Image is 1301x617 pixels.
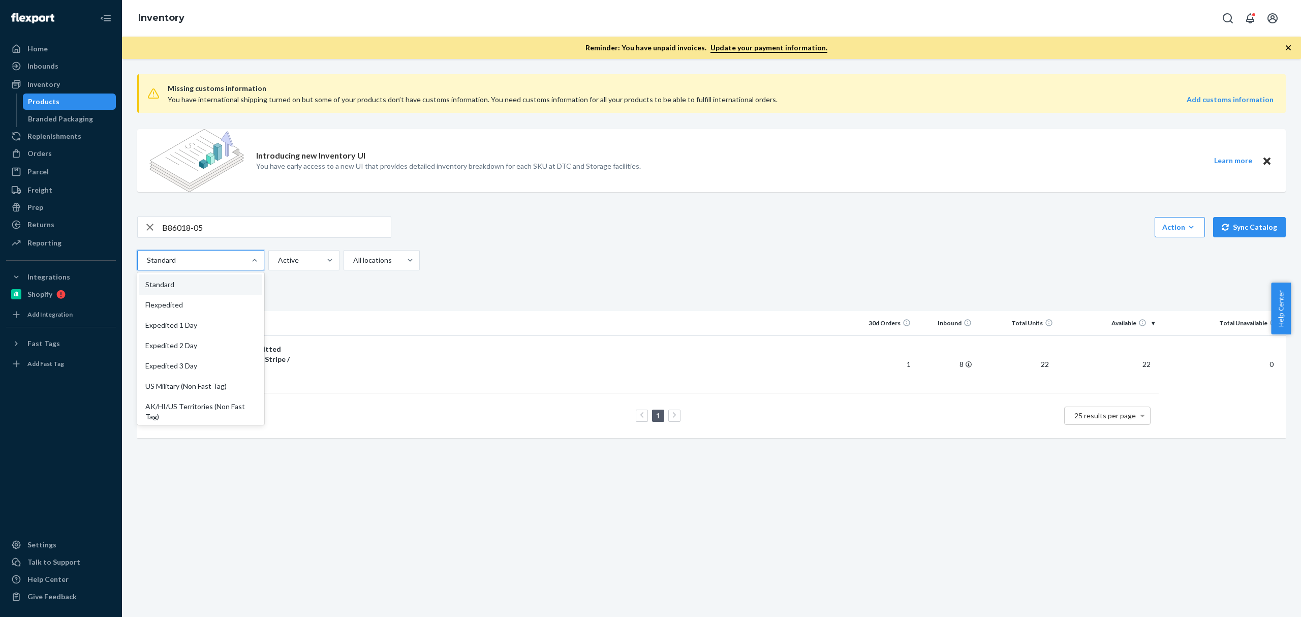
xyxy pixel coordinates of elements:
[27,44,48,54] div: Home
[27,289,52,299] div: Shopify
[256,161,641,171] p: You have early access to a new UI that provides detailed inventory breakdown for each SKU at DTC ...
[149,129,244,192] img: new-reports-banner-icon.82668bd98b6a51aee86340f2a7b77ae3.png
[277,255,278,265] input: Active
[139,356,262,376] div: Expedited 3 Day
[27,592,77,602] div: Give Feedback
[1074,411,1136,420] span: 25 results per page
[27,79,60,89] div: Inventory
[6,199,116,215] a: Prep
[256,150,365,162] p: Introducing new Inventory UI
[27,220,54,230] div: Returns
[27,574,69,584] div: Help Center
[6,335,116,352] button: Fast Tags
[27,202,43,212] div: Prep
[27,310,73,319] div: Add Integration
[23,94,116,110] a: Products
[915,311,976,335] th: Inbound
[710,43,827,53] a: Update your payment information.
[27,540,56,550] div: Settings
[27,359,64,368] div: Add Fast Tag
[27,167,49,177] div: Parcel
[6,164,116,180] a: Parcel
[27,557,80,567] div: Talk to Support
[854,311,915,335] th: 30d Orders
[1138,360,1155,368] span: 22
[6,269,116,285] button: Integrations
[27,338,60,349] div: Fast Tags
[854,335,915,393] td: 1
[585,43,827,53] p: Reminder: You have unpaid invoices.
[139,315,262,335] div: Expedited 1 Day
[139,396,262,427] div: AK/HI/US Territories (Non Fast Tag)
[27,131,81,141] div: Replenishments
[27,148,52,159] div: Orders
[6,571,116,588] a: Help Center
[6,589,116,605] button: Give Feedback
[28,97,59,107] div: Products
[6,554,116,570] a: Talk to Support
[28,114,93,124] div: Branded Packaging
[915,335,976,393] td: 8
[27,61,58,71] div: Inbounds
[1057,311,1159,335] th: Available
[130,4,193,33] ol: breadcrumbs
[352,255,353,265] input: All locations
[6,537,116,553] a: Settings
[1187,95,1274,104] strong: Add customs information
[27,185,52,195] div: Freight
[96,8,116,28] button: Close Navigation
[139,335,262,356] div: Expedited 2 Day
[654,411,662,420] a: Page 1 is your current page
[1155,217,1205,237] button: Action
[1265,360,1278,368] span: 0
[6,286,116,302] a: Shopify
[976,311,1057,335] th: Total Units
[23,111,116,127] a: Branded Packaging
[6,182,116,198] a: Freight
[6,235,116,251] a: Reporting
[1162,222,1197,232] div: Action
[1271,283,1291,334] button: Help Center
[1218,8,1238,28] button: Open Search Box
[6,41,116,57] a: Home
[6,145,116,162] a: Orders
[146,255,147,265] input: StandardStandardFlexpeditedExpedited 1 DayExpedited 2 DayExpedited 3 DayUS Military (Non Fast Tag...
[139,274,262,295] div: Standard
[1240,8,1260,28] button: Open notifications
[1213,217,1286,237] button: Sync Catalog
[139,376,262,396] div: US Military (Non Fast Tag)
[6,76,116,92] a: Inventory
[6,58,116,74] a: Inbounds
[139,295,262,315] div: Flexpedited
[6,217,116,233] a: Returns
[27,272,70,282] div: Integrations
[6,128,116,144] a: Replenishments
[1207,155,1258,167] button: Learn more
[162,217,391,237] input: Search inventory by name or sku
[6,356,116,372] a: Add Fast Tag
[168,82,1274,95] span: Missing customs information
[1037,360,1053,368] span: 22
[11,13,54,23] img: Flexport logo
[1159,311,1286,335] th: Total Unavailable
[27,238,61,248] div: Reporting
[168,95,1052,105] div: You have international shipping turned on but some of your products don’t have customs informatio...
[1187,95,1274,105] a: Add customs information
[138,12,184,23] a: Inventory
[1260,155,1274,167] button: Close
[1262,8,1283,28] button: Open account menu
[6,306,116,323] a: Add Integration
